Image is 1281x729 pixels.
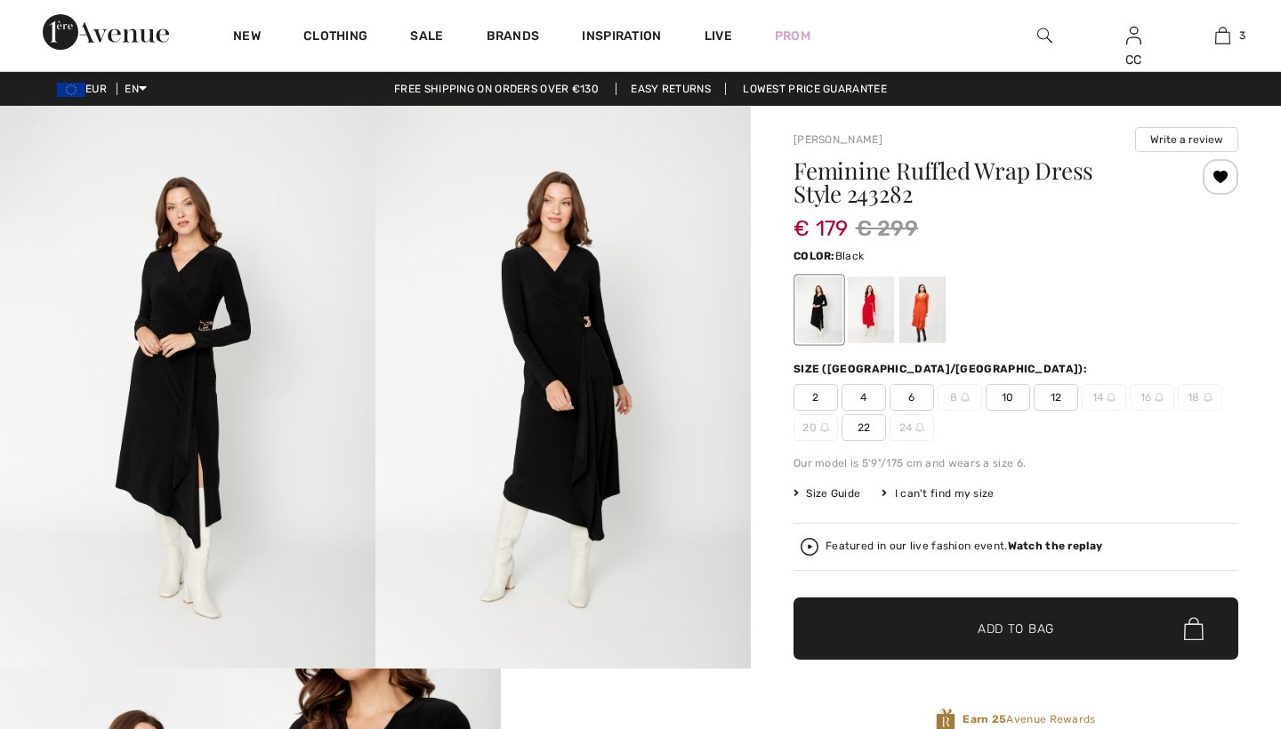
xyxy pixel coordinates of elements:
[794,159,1164,205] h1: Feminine Ruffled Wrap Dress Style 243282
[794,414,838,441] span: 20
[1179,25,1266,46] a: 3
[582,28,661,47] span: Inspiration
[890,384,934,411] span: 6
[1130,384,1174,411] span: 16
[616,83,726,95] a: Easy Returns
[938,384,982,411] span: 8
[826,541,1102,552] div: Featured in our live fashion event.
[1090,51,1177,69] div: CC
[1155,393,1164,402] img: ring-m.svg
[729,83,901,95] a: Lowest Price Guarantee
[1178,384,1222,411] span: 18
[978,620,1054,638] span: Add to Bag
[705,27,732,45] a: Live
[775,27,810,45] a: Prom
[43,14,169,50] img: 1ère Avenue
[1166,596,1263,640] iframe: Opens a widget where you can find more information
[801,538,818,556] img: Watch the replay
[848,276,894,343] div: Lipstick Red 173
[410,28,443,47] a: Sale
[1034,384,1078,411] span: 12
[794,198,849,241] span: € 179
[375,106,751,669] img: Feminine Ruffled Wrap Dress Style 243282. 2
[915,423,924,432] img: ring-m.svg
[899,276,946,343] div: Lava
[794,597,1238,660] button: Add to Bag
[890,414,934,441] span: 24
[842,414,886,441] span: 22
[1126,25,1141,46] img: My Info
[487,28,540,47] a: Brands
[794,384,838,411] span: 2
[57,83,85,97] img: Euro
[1135,127,1238,152] button: Write a review
[961,393,970,402] img: ring-m.svg
[794,455,1238,471] div: Our model is 5'9"/175 cm and wears a size 6.
[794,361,1091,377] div: Size ([GEOGRAPHIC_DATA]/[GEOGRAPHIC_DATA]):
[882,485,994,501] div: I can't find my size
[1082,384,1126,411] span: 14
[986,384,1030,411] span: 10
[303,28,367,47] a: Clothing
[1008,540,1103,552] strong: Watch the replay
[1215,25,1230,46] img: My Bag
[1204,393,1213,402] img: ring-m.svg
[1126,27,1141,44] a: Sign In
[1107,393,1116,402] img: ring-m.svg
[380,83,613,95] a: Free shipping on orders over €130
[794,133,882,146] a: [PERSON_NAME]
[57,83,114,95] span: EUR
[963,713,1006,725] strong: Earn 25
[835,250,865,262] span: Black
[856,212,919,244] span: € 299
[963,711,1095,727] span: Avenue Rewards
[820,423,829,432] img: ring-m.svg
[796,276,842,343] div: Black
[1037,25,1052,46] img: search the website
[794,485,860,501] span: Size Guide
[842,384,886,411] span: 4
[794,250,835,262] span: Color:
[1239,28,1245,44] span: 3
[233,28,261,47] a: New
[125,83,147,95] span: EN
